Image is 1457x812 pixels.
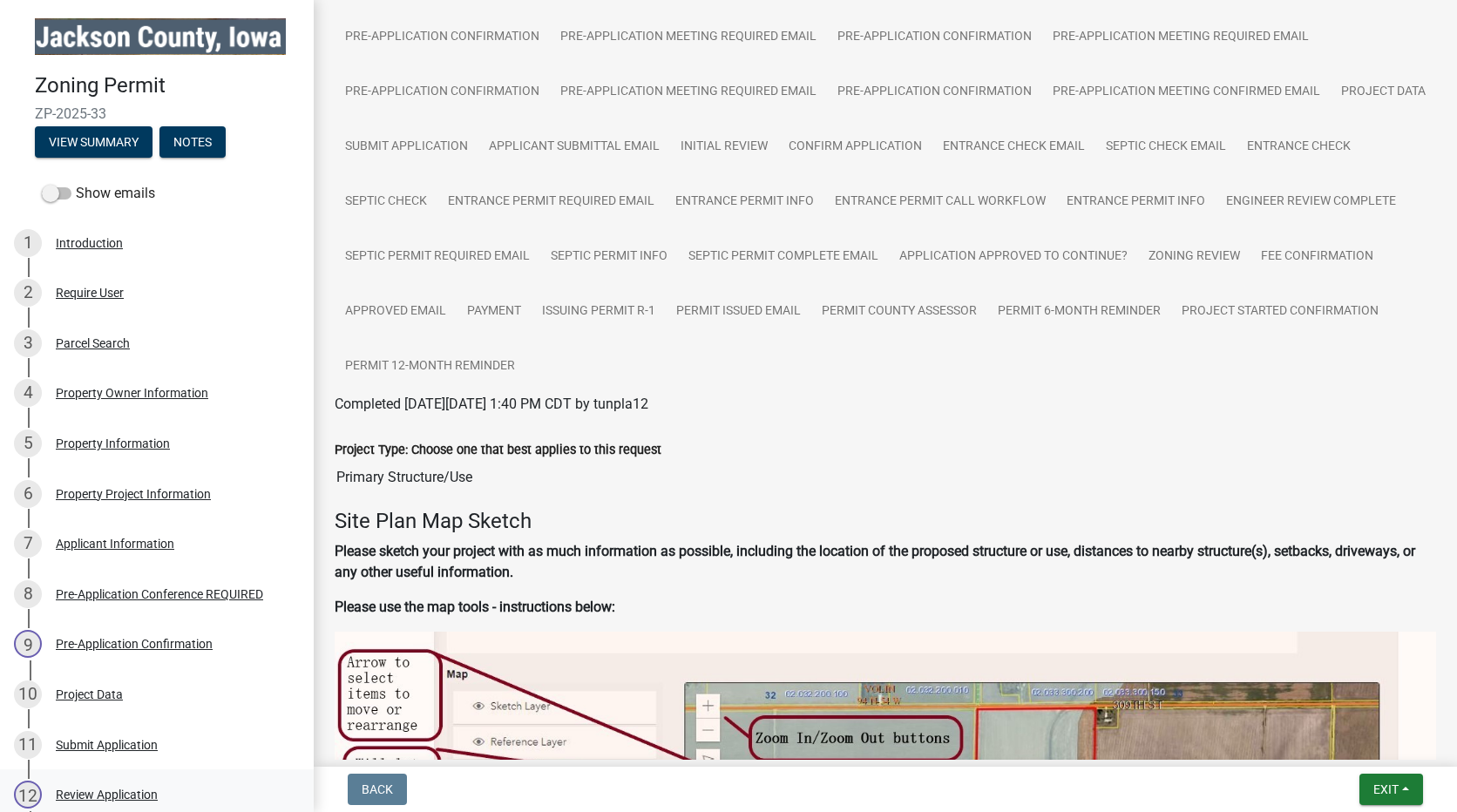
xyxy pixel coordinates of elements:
div: Applicant Information [56,538,174,550]
a: Permit 12-Month Reminder [335,339,525,395]
a: Pre-Application Confirmation [335,10,550,65]
div: 6 [14,480,42,508]
div: 10 [14,680,42,708]
div: Parcel Search [56,337,130,349]
img: Jackson County, Iowa [35,18,286,55]
div: Pre-Application Conference REQUIRED [56,588,263,600]
a: Septic Check Email [1095,119,1237,175]
a: Pre-Application Confirmation [335,64,550,120]
label: Project Type: Choose one that best applies to this request [335,444,661,457]
a: Pre-Application Confirmation [827,10,1042,65]
div: Introduction [56,237,123,249]
a: Entrance Check [1237,119,1361,175]
span: ZP-2025-33 [35,105,279,122]
div: 1 [14,229,42,257]
label: Show emails [42,183,155,204]
a: Pre-Application Confirmation [827,64,1042,120]
div: 5 [14,430,42,457]
button: View Summary [35,126,152,158]
a: Entrance Permit Info [665,174,824,230]
wm-modal-confirm: Summary [35,136,152,150]
div: 4 [14,379,42,407]
a: Entrance Permit Required Email [437,174,665,230]
a: Permit Issued Email [666,284,811,340]
a: Pre-Application Meeting Required Email [550,64,827,120]
div: 11 [14,731,42,759]
div: Submit Application [56,739,158,751]
a: Septic Permit Info [540,229,678,285]
a: Payment [457,284,532,340]
a: Permit County Assessor [811,284,987,340]
div: 7 [14,530,42,558]
h4: Zoning Permit [35,73,300,98]
div: Review Application [56,788,158,801]
a: Initial Review [670,119,778,175]
a: Septic Check [335,174,437,230]
a: Applicant Submittal Email [478,119,670,175]
button: Notes [159,126,226,158]
a: Fee Confirmation [1250,229,1384,285]
strong: Please use the map tools - instructions below: [335,599,615,615]
a: Septic Permit Complete Email [678,229,889,285]
a: Pre-Application Meeting Required Email [550,10,827,65]
div: 8 [14,580,42,608]
div: Project Data [56,688,123,700]
a: Permit 6-Month Reminder [987,284,1171,340]
a: Engineer Review Complete [1216,174,1406,230]
a: Entrance Permit Call Workflow [824,174,1056,230]
a: Septic Permit Required Email [335,229,540,285]
a: Submit Application [335,119,478,175]
a: Pre-Application Meeting Required Email [1042,10,1319,65]
div: 12 [14,781,42,809]
span: Completed [DATE][DATE] 1:40 PM CDT by tunpla12 [335,396,648,412]
div: Pre-Application Confirmation [56,638,213,650]
div: Property Information [56,437,170,450]
h4: Site Plan Map Sketch [335,509,1436,534]
a: Approved Email [335,284,457,340]
a: Application Approved to Continue? [889,229,1138,285]
a: Zoning Review [1138,229,1250,285]
div: Require User [56,287,124,299]
wm-modal-confirm: Notes [159,136,226,150]
a: Issuing Permit R-1 [532,284,666,340]
div: 3 [14,329,42,357]
strong: Please sketch your project with as much information as possible, including the location of the pr... [335,543,1415,580]
a: Pre-Application Meeting Confirmed Email [1042,64,1331,120]
a: Project Started Confirmation [1171,284,1389,340]
span: Back [362,782,393,796]
button: Exit [1359,774,1423,805]
a: Confirm Application [778,119,932,175]
a: Entrance Check Email [932,119,1095,175]
div: 2 [14,279,42,307]
div: 9 [14,630,42,658]
div: Property Owner Information [56,387,208,399]
a: Project Data [1331,64,1436,120]
a: Entrance Permit Info [1056,174,1216,230]
button: Back [348,774,407,805]
span: Exit [1373,782,1399,796]
div: Property Project Information [56,488,211,500]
